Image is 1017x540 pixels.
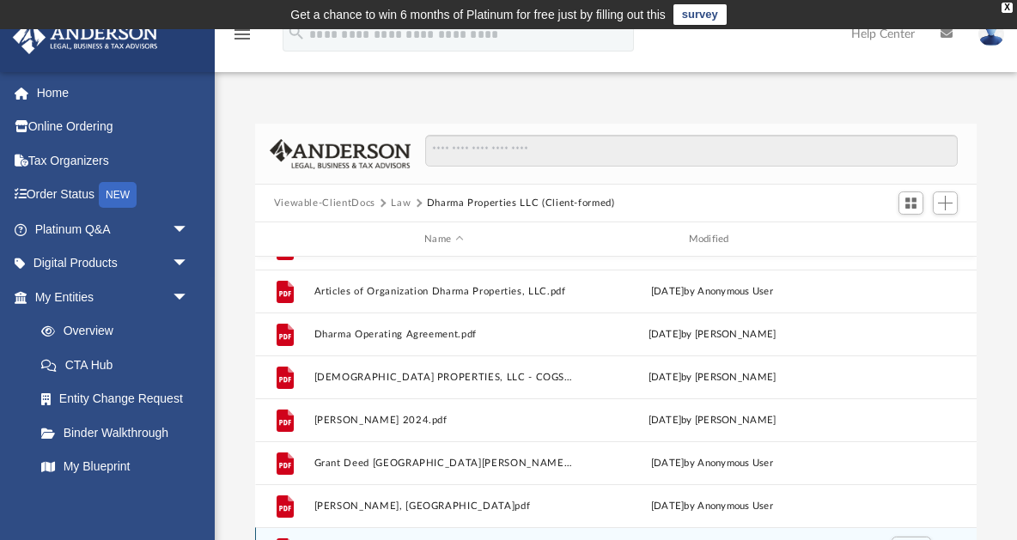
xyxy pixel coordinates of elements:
a: My Entitiesarrow_drop_down [12,280,215,314]
input: Search files and folders [425,135,958,167]
div: [DATE] by Anonymous User [582,284,842,300]
button: Dharma Properties LLC (Client-formed) [427,196,615,211]
a: Online Ordering [12,110,215,144]
i: search [287,23,306,42]
a: Binder Walkthrough [24,416,215,450]
a: My Blueprint [24,450,206,484]
div: close [1002,3,1013,13]
img: Anderson Advisors Platinum Portal [8,21,163,54]
a: survey [673,4,727,25]
button: [PERSON_NAME] 2024.pdf [314,415,574,426]
div: [DATE] by [PERSON_NAME] [582,370,842,385]
i: menu [232,24,253,45]
button: [DEMOGRAPHIC_DATA] PROPERTIES, LLC - COGS dated [DATE].pdf [314,372,574,383]
a: Home [12,76,215,110]
span: arrow_drop_down [172,280,206,315]
button: Add [933,191,959,215]
a: menu [232,33,253,45]
a: Platinum Q&Aarrow_drop_down [12,212,215,246]
a: Order StatusNEW [12,178,215,213]
div: [DATE] by [PERSON_NAME] [582,327,842,343]
button: Dharma Operating Agreement.pdf [314,329,574,340]
a: Tax Organizers [12,143,215,178]
div: Get a chance to win 6 months of Platinum for free just by filling out this [290,4,666,25]
button: Grant Deed [GEOGRAPHIC_DATA][PERSON_NAME]pdf [314,458,574,469]
a: CTA Hub [24,348,215,382]
div: [DATE] by Anonymous User [582,499,842,514]
img: User Pic [978,21,1004,46]
span: arrow_drop_down [172,212,206,247]
div: [DATE] by [PERSON_NAME] [582,413,842,428]
button: Articles of Organization Dharma Properties, LLC.pdf [314,286,574,297]
a: Entity Change Request [24,382,215,416]
a: Overview [24,314,215,349]
div: id [850,232,970,247]
div: [DATE] by Anonymous User [582,456,842,471]
div: id [262,232,305,247]
div: NEW [99,182,137,208]
a: Digital Productsarrow_drop_down [12,246,215,281]
button: Law [391,196,411,211]
div: Modified [582,232,843,247]
button: [PERSON_NAME], [GEOGRAPHIC_DATA]pdf [314,501,574,512]
button: Switch to Grid View [898,191,924,215]
div: Name [313,232,574,247]
span: arrow_drop_down [172,246,206,282]
button: Viewable-ClientDocs [274,196,375,211]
